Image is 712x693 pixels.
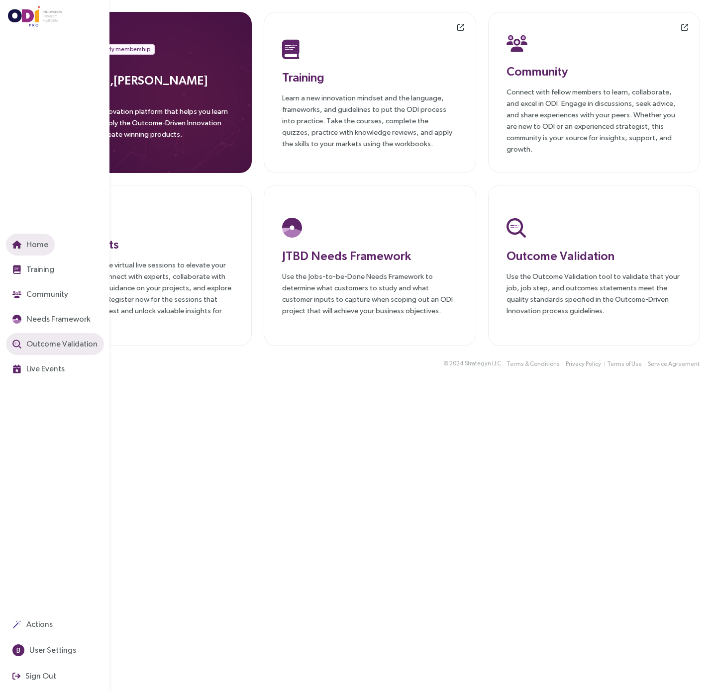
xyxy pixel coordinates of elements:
img: ODIpro [8,6,63,27]
button: Home [6,234,55,256]
button: Terms & Conditions [506,359,560,369]
span: Outcome Validation [24,338,98,350]
button: Terms of Use [607,359,642,369]
img: Actions [12,620,21,629]
span: Live Events [24,362,65,375]
p: Join our exclusive virtual live sessions to elevate your ODI journey. Connect with experts, colla... [58,259,233,328]
button: Needs Framework [6,308,97,330]
h3: Training [282,68,457,86]
img: JTBD Needs Framework [12,315,21,324]
span: Terms of Use [607,359,642,369]
img: JTBD Needs Platform [282,218,302,238]
p: ODIpro is an innovation platform that helps you learn Jobs Theory, apply the Outcome-Driven Innov... [58,105,234,146]
span: Terms & Conditions [507,359,560,369]
button: Service Agreement [647,359,700,369]
span: Sign Out [23,670,56,682]
span: Home [24,238,48,251]
p: Use the Outcome Validation tool to validate that your job, job step, and outcomes statements meet... [507,270,682,316]
h3: Outcome Validation [507,247,682,264]
button: Training [6,259,61,280]
span: Service Agreement [648,359,700,369]
span: Community [24,288,68,300]
button: Community [6,283,75,305]
h3: Community [507,62,682,80]
button: Live Events [6,358,71,380]
img: Training [12,265,21,274]
span: Training [24,263,54,275]
button: BUser Settings [6,639,83,661]
span: Actions [24,618,53,630]
img: Outcome Validation [507,218,526,238]
h3: Welcome, [PERSON_NAME] [58,71,234,89]
button: Strategyn LLC [464,358,502,369]
p: Use the Jobs-to-be-Done Needs Framework to determine what customers to study and what customer in... [282,270,457,316]
span: B [16,644,20,656]
span: Privacy Policy [566,359,601,369]
h3: JTBD Needs Framework [282,247,457,264]
button: Outcome Validation [6,333,104,355]
img: Community [12,290,21,299]
span: Needs Framework [24,313,91,325]
div: © 2024 . [443,358,503,369]
button: Actions [6,613,59,635]
p: Learn a new innovation mindset and the language, frameworks, and guidelines to put the ODI proces... [282,92,457,149]
img: Outcome Validation [12,340,21,348]
span: Strategyn LLC [465,359,501,368]
h3: Live Events [58,235,233,253]
img: Community [507,33,527,53]
img: Live Events [12,364,21,373]
button: Sign Out [6,665,63,687]
p: Connect with fellow members to learn, collaborate, and excel in ODI. Engage in discussions, seek ... [507,86,682,155]
button: Privacy Policy [565,359,602,369]
span: Yearly membership [98,44,150,54]
img: Training [282,39,300,59]
span: User Settings [27,644,76,656]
